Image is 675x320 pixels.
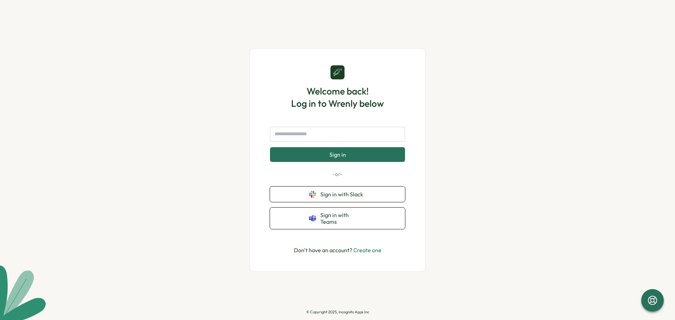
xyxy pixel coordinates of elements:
[270,170,405,178] p: -or-
[320,212,366,225] span: Sign in with Teams
[306,310,369,314] p: © Copyright 2025, Incognito Apps Inc
[320,191,366,197] span: Sign in with Slack
[329,151,346,158] span: Sign in
[270,147,405,162] button: Sign in
[270,187,405,202] button: Sign in with Slack
[270,208,405,229] button: Sign in with Teams
[291,85,384,110] h1: Welcome back! Log in to Wrenly below
[294,246,381,255] p: Don't have an account?
[353,247,381,254] a: Create one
